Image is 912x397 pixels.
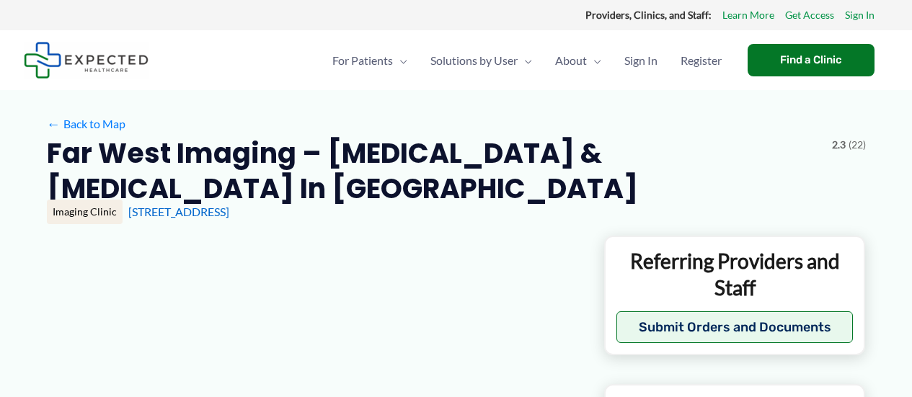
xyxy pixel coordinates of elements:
[47,117,61,130] span: ←
[624,35,658,86] span: Sign In
[669,35,733,86] a: Register
[785,6,834,24] a: Get Access
[321,35,419,86] a: For PatientsMenu Toggle
[24,42,149,79] img: Expected Healthcare Logo - side, dark font, small
[419,35,544,86] a: Solutions by UserMenu Toggle
[585,9,712,21] strong: Providers, Clinics, and Staff:
[613,35,669,86] a: Sign In
[128,205,229,218] a: [STREET_ADDRESS]
[845,6,875,24] a: Sign In
[832,135,846,154] span: 2.3
[518,35,532,86] span: Menu Toggle
[722,6,774,24] a: Learn More
[555,35,587,86] span: About
[544,35,613,86] a: AboutMenu Toggle
[321,35,733,86] nav: Primary Site Navigation
[47,113,125,135] a: ←Back to Map
[616,311,854,343] button: Submit Orders and Documents
[47,200,123,224] div: Imaging Clinic
[616,248,854,300] p: Referring Providers and Staff
[332,35,393,86] span: For Patients
[748,44,875,76] a: Find a Clinic
[681,35,722,86] span: Register
[849,135,866,154] span: (22)
[393,35,407,86] span: Menu Toggle
[587,35,601,86] span: Menu Toggle
[47,135,820,207] h2: Far West Imaging – [MEDICAL_DATA] & [MEDICAL_DATA] in [GEOGRAPHIC_DATA]
[430,35,518,86] span: Solutions by User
